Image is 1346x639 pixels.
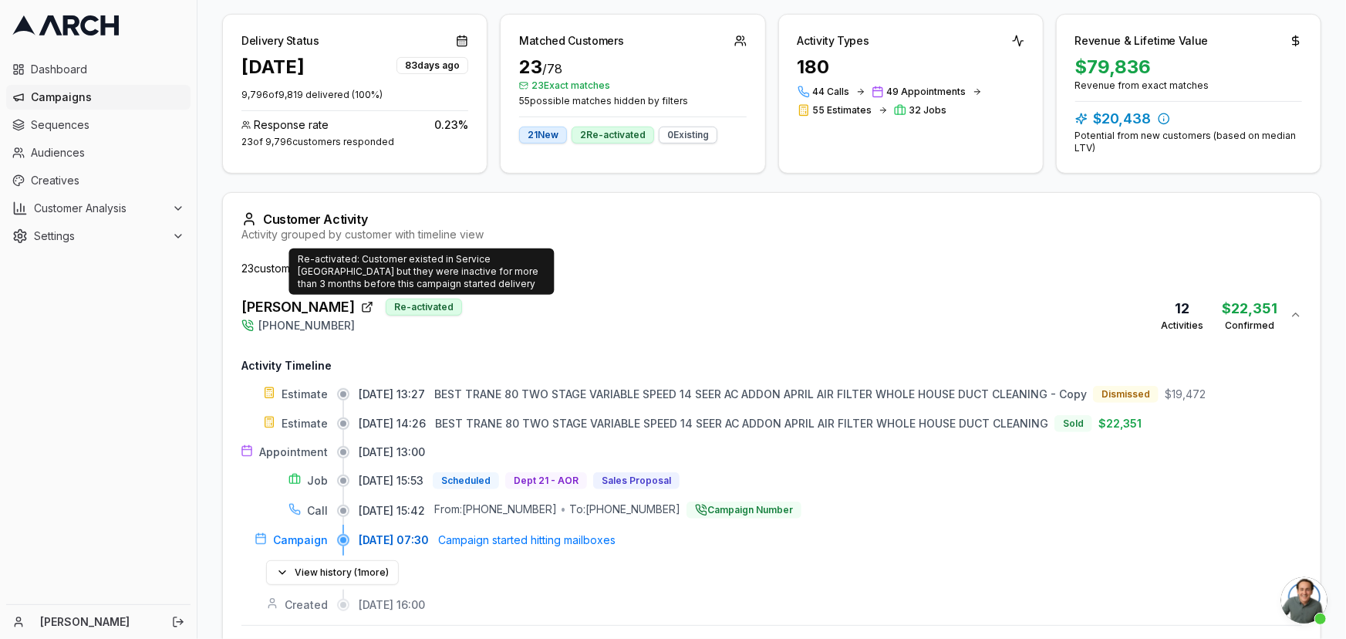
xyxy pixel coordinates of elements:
button: Customer Analysis [6,196,191,221]
div: 180 [798,55,1024,79]
span: Estimate [282,387,328,402]
div: Confirmed [1222,319,1277,332]
span: [DATE] 13:27 [359,387,425,402]
a: Dashboard [6,57,191,82]
div: 83 days ago [396,57,468,74]
button: Scheduled [433,472,499,489]
span: Campaigns [31,90,184,105]
a: Campaigns [6,85,191,110]
span: [PHONE_NUMBER] [258,318,355,333]
span: 55 Estimates [813,104,872,117]
span: Response rate [254,117,329,133]
span: [PERSON_NAME] [241,296,355,318]
span: Job [307,473,328,489]
button: Sales Proposal [593,472,680,489]
p: 9,796 of 9,819 delivered ( 100 %) [241,89,468,101]
span: Estimate [282,416,328,431]
span: [DATE] 16:00 [359,597,425,613]
span: $19,472 [1165,387,1206,402]
span: 32 Jobs [909,104,947,117]
a: Creatives [6,168,191,193]
button: View history (1more) [266,560,399,585]
a: [PERSON_NAME] [40,614,155,630]
div: Re-activated: Customer existed in Service [GEOGRAPHIC_DATA] but they were inactive for more than ... [299,253,545,290]
span: 44 Calls [813,86,850,98]
button: Dept 21 - AOR [505,472,587,489]
span: Dashboard [31,62,184,77]
div: Matched Customers [519,33,623,49]
div: To: [PHONE_NUMBER] [569,502,680,520]
span: Creatives [31,173,184,188]
button: [PERSON_NAME]Re-activated[PHONE_NUMBER]12Activities$22,351Confirmed [241,284,1302,346]
span: Created [285,597,328,613]
button: BEST TRANE 80 TWO STAGE VARIABLE SPEED 14 SEER AC ADDON APRIL AIR FILTER WHOLE HOUSE DUCT CLEANING [435,415,1048,432]
a: Sequences [6,113,191,137]
span: Appointment [259,445,328,460]
button: Sold [1054,415,1092,432]
div: • [560,502,566,520]
div: [PERSON_NAME]Re-activated[PHONE_NUMBER]12Activities$22,351Confirmed [241,346,1302,625]
div: Activity Types [798,33,869,49]
div: Potential from new customers (based on median LTV) [1075,130,1302,154]
a: Open chat [1281,577,1327,624]
span: [DATE] 07:30 [359,532,429,548]
div: Re-activated [386,299,462,316]
div: 0 Existing [659,127,717,144]
h4: Activity Timeline [241,358,1302,374]
a: Audiences [6,140,191,165]
span: BEST TRANE 80 TWO STAGE VARIABLE SPEED 14 SEER AC ADDON APRIL AIR FILTER WHOLE HOUSE DUCT CLEANING [435,417,1048,430]
div: 21 New [519,127,567,144]
span: 0.23 % [434,117,468,133]
div: $22,351 [1222,298,1277,319]
button: Campaign Number [686,502,801,520]
span: 23 Exact matches [519,79,746,92]
span: Customer Analysis [34,201,166,216]
span: [DATE] 13:00 [359,445,425,460]
div: Customer Activity [241,211,1302,227]
span: [DATE] 15:53 [359,473,423,489]
span: Campaign [273,532,328,548]
div: Campaign Number [686,502,801,519]
span: Call [307,503,328,519]
div: Revenue & Lifetime Value [1075,33,1209,49]
button: BEST TRANE 80 TWO STAGE VARIABLE SPEED 14 SEER AC ADDON APRIL AIR FILTER WHOLE HOUSE DUCT CLEANIN... [434,386,1087,403]
div: Activities [1161,319,1203,332]
span: Settings [34,228,166,244]
span: [DATE] 15:42 [359,503,425,519]
div: 23 customer s found [241,261,1302,276]
div: Revenue from exact matches [1075,79,1302,92]
div: 12 [1161,298,1203,319]
span: $22,351 [1098,416,1142,431]
button: 83days ago [396,55,468,74]
div: 2 Re-activated [572,127,654,144]
span: Sequences [31,117,184,133]
div: $20,438 [1075,108,1302,130]
span: / 78 [542,61,562,76]
div: From: [PHONE_NUMBER] [434,502,557,520]
div: Activity grouped by customer with timeline view [241,227,1302,242]
div: 23 of 9,796 customers responded [241,136,468,148]
button: Settings [6,224,191,248]
div: [DATE] [241,55,305,79]
span: [DATE] 14:26 [359,416,426,431]
button: Dismissed [1093,386,1159,403]
span: 55 possible matches hidden by filters [519,95,746,107]
div: $79,836 [1075,55,1302,79]
div: Delivery Status [241,33,319,49]
button: Log out [167,611,189,633]
span: BEST TRANE 80 TWO STAGE VARIABLE SPEED 14 SEER AC ADDON APRIL AIR FILTER WHOLE HOUSE DUCT CLEANIN... [434,387,1087,401]
span: 49 Appointments [887,86,966,98]
div: 23 [519,55,746,79]
span: Audiences [31,145,184,161]
span: Campaign started hitting mailboxes [438,532,616,548]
